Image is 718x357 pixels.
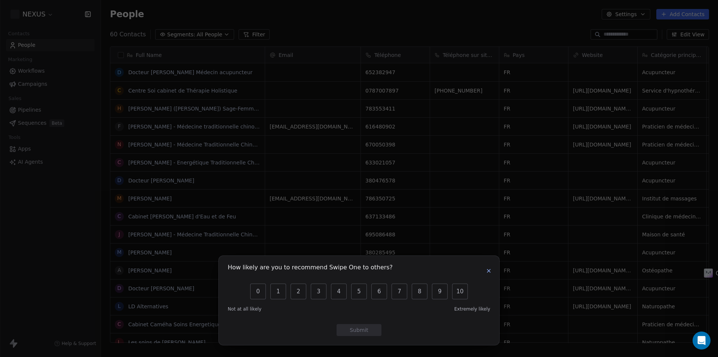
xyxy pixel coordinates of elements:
[270,284,286,299] button: 1
[228,265,393,272] h1: How likely are you to recommend Swipe One to others?
[351,284,367,299] button: 5
[412,284,427,299] button: 8
[291,284,306,299] button: 2
[311,284,326,299] button: 3
[250,284,266,299] button: 0
[432,284,448,299] button: 9
[228,306,261,312] span: Not at all likely
[337,324,381,336] button: Submit
[454,306,490,312] span: Extremely likely
[331,284,347,299] button: 4
[371,284,387,299] button: 6
[392,284,407,299] button: 7
[452,284,468,299] button: 10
